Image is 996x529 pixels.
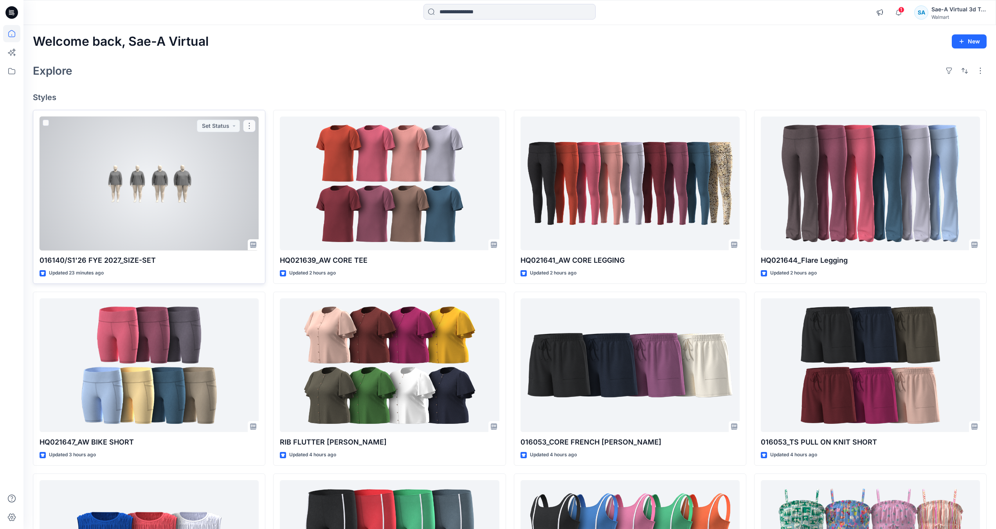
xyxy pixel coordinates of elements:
[530,269,576,277] p: Updated 2 hours ago
[761,255,980,266] p: HQ021644_Flare Legging
[33,34,209,49] h2: Welcome back, Sae-A Virtual
[289,451,336,459] p: Updated 4 hours ago
[761,298,980,432] a: 016053_TS PULL ON KNIT SHORT
[280,117,499,251] a: HQ021639_AW CORE TEE
[280,255,499,266] p: HQ021639_AW CORE TEE
[289,269,336,277] p: Updated 2 hours ago
[770,451,817,459] p: Updated 4 hours ago
[33,65,72,77] h2: Explore
[33,93,987,102] h4: Styles
[898,7,904,13] span: 1
[280,437,499,448] p: RIB FLUTTER [PERSON_NAME]
[761,117,980,251] a: HQ021644_Flare Legging
[952,34,987,48] button: New
[40,437,259,448] p: HQ021647_AW BIKE SHORT
[914,5,928,20] div: SA
[521,437,740,448] p: 016053_CORE FRENCH [PERSON_NAME]
[49,451,96,459] p: Updated 3 hours ago
[40,298,259,432] a: HQ021647_AW BIKE SHORT
[280,298,499,432] a: RIB FLUTTER HENLEY
[40,117,259,251] a: 016140/S1'26 FYE 2027_SIZE-SET
[530,451,577,459] p: Updated 4 hours ago
[521,255,740,266] p: HQ021641_AW CORE LEGGING
[49,269,104,277] p: Updated 23 minutes ago
[521,298,740,432] a: 016053_CORE FRENCH TERRY
[521,117,740,251] a: HQ021641_AW CORE LEGGING
[931,14,986,20] div: Walmart
[40,255,259,266] p: 016140/S1'26 FYE 2027_SIZE-SET
[931,5,986,14] div: Sae-A Virtual 3d Team
[770,269,817,277] p: Updated 2 hours ago
[761,437,980,448] p: 016053_TS PULL ON KNIT SHORT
